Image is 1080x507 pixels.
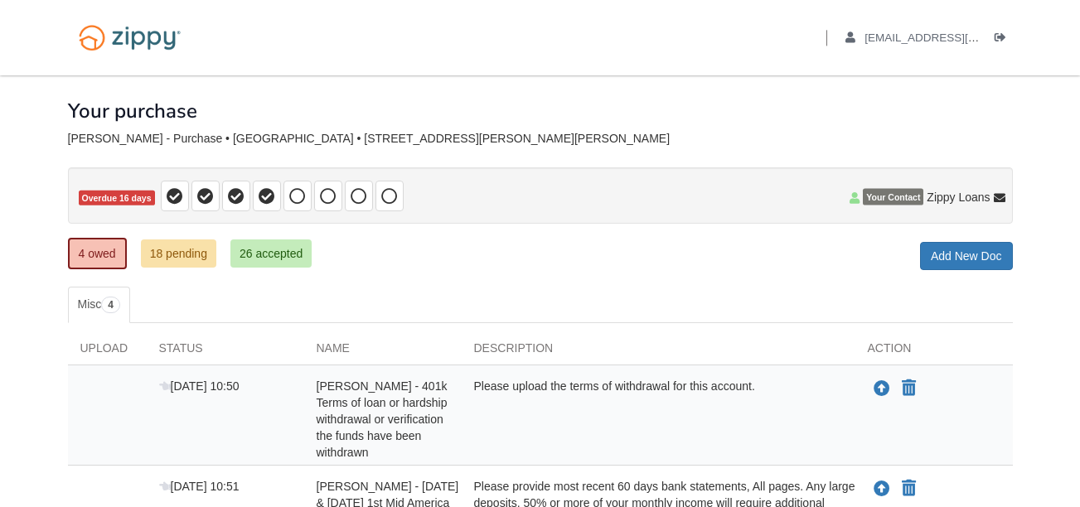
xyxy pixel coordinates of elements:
span: [PERSON_NAME] - 401k Terms of loan or hardship withdrawal or verification the funds have been wit... [317,379,448,459]
div: [PERSON_NAME] - Purchase • [GEOGRAPHIC_DATA] • [STREET_ADDRESS][PERSON_NAME][PERSON_NAME] [68,132,1013,146]
div: Upload [68,340,147,365]
span: [DATE] 10:51 [159,480,240,493]
div: Status [147,340,304,365]
span: [DATE] 10:50 [159,379,240,393]
div: Action [855,340,1013,365]
button: Declare Andrea Reinhart - June & July 2025 1st Mid America CU statements - Transaction history fr... [900,479,918,499]
a: Log out [995,31,1013,48]
button: Declare Andrea Reinhart - 401k Terms of loan or hardship withdrawal or verification the funds hav... [900,379,918,398]
a: 18 pending [141,239,216,268]
span: Overdue 16 days [79,191,155,206]
a: Misc [68,287,130,323]
span: Your Contact [863,189,923,205]
h1: Your purchase [68,100,197,122]
div: Name [304,340,462,365]
a: edit profile [845,31,1055,48]
a: 26 accepted [230,239,312,268]
img: Logo [68,17,191,59]
span: 4 [101,297,120,313]
span: Zippy Loans [927,189,990,205]
div: Please upload the terms of withdrawal for this account. [462,378,855,461]
span: andcook84@outlook.com [864,31,1054,44]
a: Add New Doc [920,242,1013,270]
a: 4 owed [68,238,127,269]
button: Upload Andrea Reinhart - June & July 2025 1st Mid America CU statements - Transaction history fro... [872,478,892,500]
button: Upload Andrea Reinhart - 401k Terms of loan or hardship withdrawal or verification the funds have... [872,378,892,399]
div: Description [462,340,855,365]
